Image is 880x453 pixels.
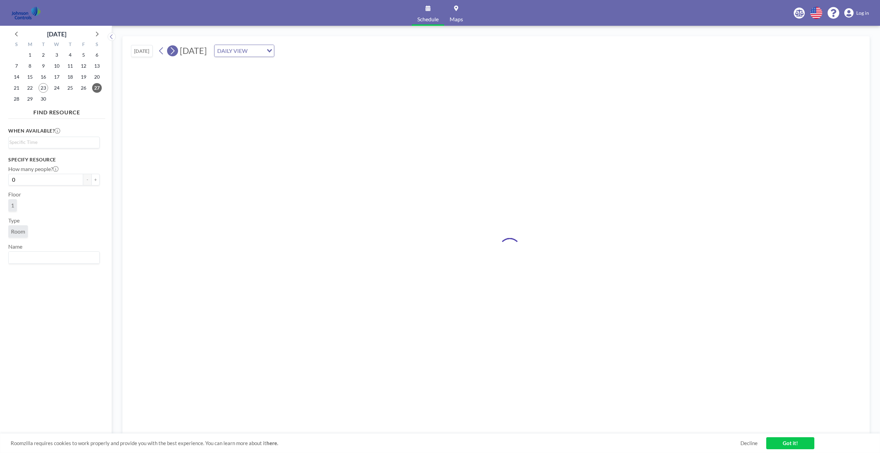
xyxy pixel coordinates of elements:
[8,157,100,163] h3: Specify resource
[52,50,62,60] span: Wednesday, September 3, 2025
[91,174,100,185] button: +
[450,16,463,22] span: Maps
[12,72,21,82] span: Sunday, September 14, 2025
[90,41,103,49] div: S
[844,8,869,18] a: Log in
[9,137,99,147] div: Search for option
[52,83,62,93] span: Wednesday, September 24, 2025
[8,217,20,224] label: Type
[250,46,263,55] input: Search for option
[79,72,88,82] span: Friday, September 19, 2025
[12,83,21,93] span: Sunday, September 21, 2025
[23,41,37,49] div: M
[9,253,96,262] input: Search for option
[38,61,48,71] span: Tuesday, September 9, 2025
[65,50,75,60] span: Thursday, September 4, 2025
[8,166,58,172] label: How many people?
[25,61,35,71] span: Monday, September 8, 2025
[12,94,21,104] span: Sunday, September 28, 2025
[180,45,207,56] span: [DATE]
[65,83,75,93] span: Thursday, September 25, 2025
[47,29,66,39] div: [DATE]
[9,252,99,263] div: Search for option
[65,72,75,82] span: Thursday, September 18, 2025
[417,16,439,22] span: Schedule
[766,437,814,449] a: Got it!
[77,41,90,49] div: F
[8,191,21,198] label: Floor
[8,106,105,116] h4: FIND RESOURCE
[25,94,35,104] span: Monday, September 29, 2025
[216,46,249,55] span: DAILY VIEW
[79,61,88,71] span: Friday, September 12, 2025
[92,83,102,93] span: Saturday, September 27, 2025
[79,83,88,93] span: Friday, September 26, 2025
[52,61,62,71] span: Wednesday, September 10, 2025
[83,174,91,185] button: -
[856,10,869,16] span: Log in
[38,50,48,60] span: Tuesday, September 2, 2025
[25,72,35,82] span: Monday, September 15, 2025
[92,61,102,71] span: Saturday, September 13, 2025
[8,243,22,250] label: Name
[92,72,102,82] span: Saturday, September 20, 2025
[11,202,14,209] span: 1
[25,83,35,93] span: Monday, September 22, 2025
[38,94,48,104] span: Tuesday, September 30, 2025
[38,83,48,93] span: Tuesday, September 23, 2025
[12,61,21,71] span: Sunday, September 7, 2025
[92,50,102,60] span: Saturday, September 6, 2025
[11,228,25,235] span: Room
[266,440,278,446] a: here.
[131,45,153,57] button: [DATE]
[63,41,77,49] div: T
[214,45,274,57] div: Search for option
[52,72,62,82] span: Wednesday, September 17, 2025
[9,138,96,146] input: Search for option
[25,50,35,60] span: Monday, September 1, 2025
[65,61,75,71] span: Thursday, September 11, 2025
[10,41,23,49] div: S
[740,440,758,446] a: Decline
[38,72,48,82] span: Tuesday, September 16, 2025
[37,41,50,49] div: T
[50,41,64,49] div: W
[11,6,41,20] img: organization-logo
[79,50,88,60] span: Friday, September 5, 2025
[11,440,740,446] span: Roomzilla requires cookies to work properly and provide you with the best experience. You can lea...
